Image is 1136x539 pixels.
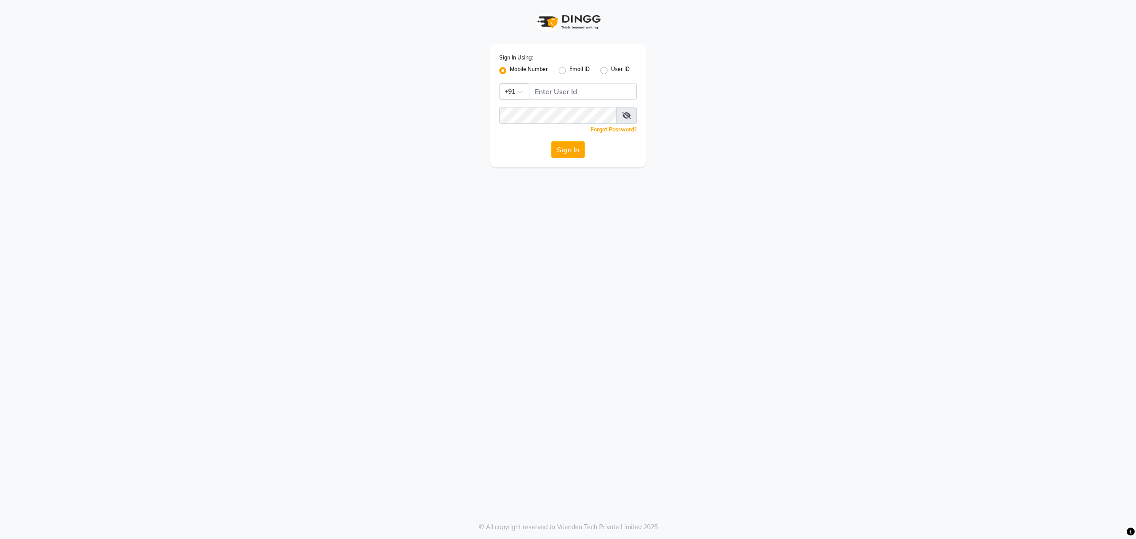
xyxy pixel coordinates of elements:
label: Email ID [569,65,590,76]
a: Forgot Password? [591,126,637,133]
button: Sign In [551,141,585,158]
input: Username [499,107,617,124]
img: logo1.svg [532,9,603,35]
label: Mobile Number [510,65,548,76]
label: User ID [611,65,630,76]
input: Username [529,83,637,100]
label: Sign In Using: [499,54,533,62]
